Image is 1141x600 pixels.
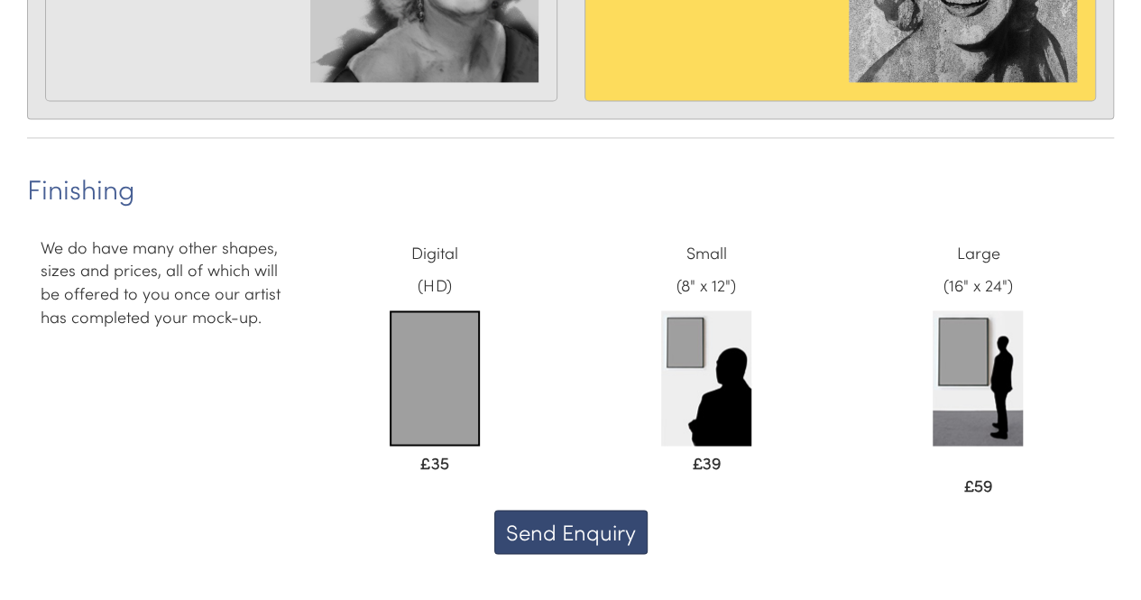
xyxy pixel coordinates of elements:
div: We do have many other shapes, sizes and prices, all of which will be offered to you once our arti... [27,236,299,353]
button: Send Enquiry [494,510,648,553]
p: Large (16" x 24") [856,236,1100,301]
p: £39 [584,446,829,478]
p: Digital (HD) [312,236,557,301]
img: small-painting-example.jpg [661,310,751,446]
p: £35 [312,446,557,478]
img: large-painting-example.jpg [933,310,1023,446]
h2: Finishing [27,174,1114,204]
p: Small (8" x 12") [584,236,829,301]
p: £59 [856,468,1100,501]
img: Digital_Price.png [390,310,480,446]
